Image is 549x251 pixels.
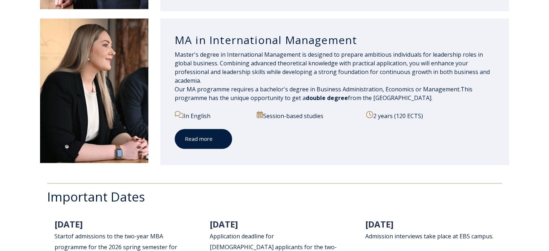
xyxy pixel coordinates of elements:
[175,111,249,120] p: In English
[412,232,493,240] span: ews take place at EBS campus.
[366,111,494,120] p: 2 years (120 ECTS)
[68,232,120,240] span: of admissions to th
[47,188,145,205] span: Important Dates
[40,18,148,163] img: DSC_1907
[55,218,83,230] span: [DATE]
[210,218,238,230] span: [DATE]
[175,129,232,149] a: Read more
[365,218,393,230] span: [DATE]
[55,232,68,240] span: Start
[175,33,495,47] h3: MA in International Management
[175,85,461,93] span: Our MA programme requires a bachelor's degree in Business Administration, Economics or Management.
[306,94,348,102] span: double degree
[365,232,412,240] span: Admission intervi
[175,51,490,85] span: Master's degree in International Management is designed to prepare ambitious individuals for lead...
[55,232,163,251] span: e two-year MBA programme for the 202
[175,85,472,102] span: This programme has the unique opportunity to get a from the [GEOGRAPHIC_DATA].
[257,111,358,120] p: Session-based studies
